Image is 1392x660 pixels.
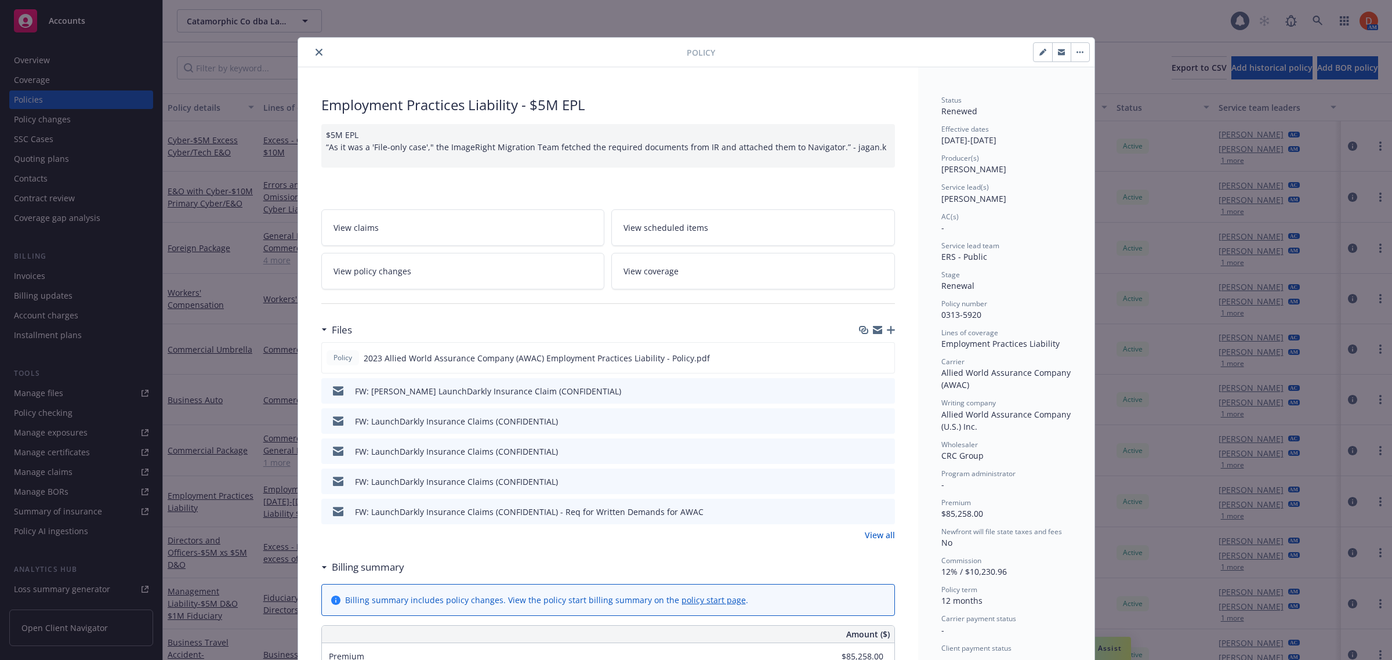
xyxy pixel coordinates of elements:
[941,469,1016,478] span: Program administrator
[941,625,944,636] span: -
[941,182,989,192] span: Service lead(s)
[941,643,1012,653] span: Client payment status
[364,352,710,364] span: 2023 Allied World Assurance Company (AWAC) Employment Practices Liability - Policy.pdf
[941,164,1006,175] span: [PERSON_NAME]
[880,385,890,397] button: preview file
[355,445,558,458] div: FW: LaunchDarkly Insurance Claims (CONFIDENTIAL)
[345,594,748,606] div: Billing summary includes policy changes. View the policy start billing summary on the .
[332,560,404,575] h3: Billing summary
[941,299,987,309] span: Policy number
[941,124,989,134] span: Effective dates
[880,445,890,458] button: preview file
[321,209,605,246] a: View claims
[321,95,895,115] div: Employment Practices Liability - $5M EPL
[941,193,1006,204] span: [PERSON_NAME]
[355,506,704,518] div: FW: LaunchDarkly Insurance Claims (CONFIDENTIAL) - Req for Written Demands for AWAC
[941,440,978,449] span: Wholesaler
[941,479,944,490] span: -
[941,251,987,262] span: ERS - Public
[333,265,411,277] span: View policy changes
[861,506,871,518] button: download file
[941,153,979,163] span: Producer(s)
[611,209,895,246] a: View scheduled items
[941,212,959,222] span: AC(s)
[941,398,996,408] span: Writing company
[861,415,871,427] button: download file
[321,560,404,575] div: Billing summary
[941,222,944,233] span: -
[941,328,998,338] span: Lines of coverage
[861,476,871,488] button: download file
[623,222,708,234] span: View scheduled items
[941,280,974,291] span: Renewal
[941,106,977,117] span: Renewed
[623,265,679,277] span: View coverage
[941,367,1073,390] span: Allied World Assurance Company (AWAC)
[941,566,1007,577] span: 12% / $10,230.96
[880,415,890,427] button: preview file
[687,46,715,59] span: Policy
[941,270,960,280] span: Stage
[611,253,895,289] a: View coverage
[312,45,326,59] button: close
[941,241,999,251] span: Service lead team
[941,585,977,594] span: Policy term
[941,614,1016,623] span: Carrier payment status
[681,594,746,605] a: policy start page
[941,450,984,461] span: CRC Group
[880,506,890,518] button: preview file
[331,353,354,363] span: Policy
[333,222,379,234] span: View claims
[941,595,983,606] span: 12 months
[941,124,1071,146] div: [DATE] - [DATE]
[941,338,1071,350] div: Employment Practices Liability
[861,385,871,397] button: download file
[941,556,981,565] span: Commission
[846,628,890,640] span: Amount ($)
[861,352,870,364] button: download file
[941,309,981,320] span: 0313-5920
[941,508,983,519] span: $85,258.00
[941,527,1062,536] span: Newfront will file state taxes and fees
[865,529,895,541] a: View all
[941,498,971,507] span: Premium
[321,253,605,289] a: View policy changes
[941,537,952,548] span: No
[941,409,1073,432] span: Allied World Assurance Company (U.S.) Inc.
[879,352,890,364] button: preview file
[941,95,962,105] span: Status
[861,445,871,458] button: download file
[355,476,558,488] div: FW: LaunchDarkly Insurance Claims (CONFIDENTIAL)
[941,357,965,367] span: Carrier
[355,385,621,397] div: FW: [PERSON_NAME] LaunchDarkly Insurance Claim (CONFIDENTIAL)
[332,322,352,338] h3: Files
[321,322,352,338] div: Files
[355,415,558,427] div: FW: LaunchDarkly Insurance Claims (CONFIDENTIAL)
[880,476,890,488] button: preview file
[321,124,895,168] div: $5M EPL “As it was a 'File-only case'," the ImageRight Migration Team fetched the required docume...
